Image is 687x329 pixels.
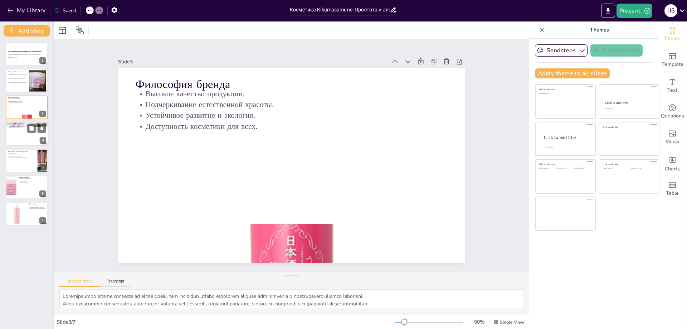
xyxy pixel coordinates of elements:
[603,168,625,169] div: Click to add text
[601,4,615,18] button: Export to PowerPoint
[8,126,46,127] p: Натуральные ингредиенты в составе.
[135,88,447,99] p: Высокое качество продукции.
[658,125,687,150] div: Add images, graphics, shapes or video
[658,99,687,125] div: Get real-time input from your audience
[57,25,68,36] div: Layout
[535,68,610,78] button: Apply theme to all slides
[666,189,679,197] span: Table
[631,168,653,169] div: Click to add text
[539,88,590,91] div: Click to add title
[5,122,48,146] div: https://cdn.sendsteps.com/images/logo/sendsteps_logo_white.pnghttps://cdn.sendsteps.com/images/lo...
[5,5,49,16] button: My Library
[8,76,27,79] p: Kikumasamune сочетает традиционные методы с современными технологиями.
[8,99,46,101] p: Подчеркивание естественной красоты.
[544,135,590,141] div: Click to add title
[39,190,46,197] div: 6
[38,124,46,133] button: Delete Slide
[135,76,447,92] p: Философия бренда
[6,149,48,173] div: https://cdn.sendsteps.com/images/logo/sendsteps_logo_white.pnghttps://cdn.sendsteps.com/images/lo...
[8,82,27,83] p: Использование натуральных ингредиентов.
[658,150,687,176] div: Add charts and graphs
[605,108,652,110] div: Click to add text
[18,176,46,179] p: Отзывы клиентов
[40,137,46,144] div: 4
[6,42,48,66] div: https://cdn.sendsteps.com/images/logo/sendsteps_logo_white.pnghttps://cdn.sendsteps.com/images/lo...
[39,111,46,117] div: 3
[8,156,35,158] p: Предпочтительный выбор для пользователей.
[665,165,680,173] span: Charts
[8,98,46,100] p: Высокое качество продукции.
[6,175,48,199] div: https://cdn.sendsteps.com/images/logo/sendsteps_logo_white.pnghttps://cdn.sendsteps.com/images/lo...
[135,99,447,110] p: Подчеркивание естественной красоты.
[29,207,46,208] p: Широкий ассортимент продукции.
[135,110,447,121] p: Устойчивое развитие и экология.
[590,44,643,57] button: Create theme
[29,205,46,207] p: Философия ухода за собой.
[603,125,654,128] div: Click to add title
[8,71,27,73] p: О бренде Kikumasamune
[8,129,46,130] p: Интенсивный уход за кожей.
[18,178,46,179] p: Улучшение состояния кожи.
[8,125,46,126] p: Разнообразие продукции.
[8,101,46,102] p: Устойчивое развитие и экология.
[8,102,46,103] p: Доступность косметики для всех.
[539,163,590,166] div: Click to add title
[658,21,687,47] div: Change the overall theme
[75,26,84,35] span: Position
[574,168,590,169] div: Click to add text
[100,279,132,287] button: Transcript
[557,168,573,169] div: Click to add text
[664,35,681,43] span: Theme
[8,97,46,99] p: Философия бренда
[59,279,100,287] button: Speaker Notes
[661,112,684,120] span: Questions
[29,209,46,211] p: Доступность и простота.
[8,154,35,155] p: Быстрая впитываемость.
[544,146,589,148] div: Click to add body
[39,84,46,91] div: 2
[18,179,46,180] p: Увлажнение и сияние кожи.
[8,79,27,82] p: Продукция бренда проходит строгий контроль качества.
[8,153,35,154] p: Легкая текстура.
[548,21,651,39] p: Themes
[8,127,46,129] p: Продукты для всех типов кожи.
[39,57,46,64] div: 1
[539,93,590,95] div: Click to add text
[535,44,588,57] button: Sendsteps
[29,203,46,205] p: Заключение
[8,51,42,53] strong: Косметика Kikumasamune: Простота и элегантность
[4,25,50,37] button: Add slide
[8,57,46,58] p: Generated with [URL]
[290,5,390,15] input: Insert title
[39,164,46,170] div: 5
[8,74,27,76] p: [PERSON_NAME] известен своей простотой и элегантностью.
[18,180,46,182] p: Приятный аромат.
[658,73,687,99] div: Add text boxes
[605,101,653,105] div: Click to add title
[6,96,48,119] div: https://cdn.sendsteps.com/images/logo/sendsteps_logo_white.pnghttps://cdn.sendsteps.com/images/lo...
[8,150,35,153] p: Уникальные качества продукции
[6,202,48,226] div: 7
[666,138,679,146] span: Media
[57,319,395,325] div: Slide 3 / 7
[39,217,46,224] div: 7
[471,319,488,325] div: 50 %
[664,4,677,17] div: H S
[8,123,46,125] p: Продукты Kikumasamune
[658,176,687,202] div: Add a table
[8,54,46,57] p: Презентация о [PERSON_NAME], его философии, продуктах и уникальных качествах, которые делают его ...
[662,61,683,68] span: Template
[27,124,36,133] button: Duplicate Slide
[29,208,46,209] p: Подчеркивание естественной красоты.
[135,121,447,131] p: Доступность косметики для всех.
[6,69,48,92] div: https://cdn.sendsteps.com/images/logo/sendsteps_logo_white.pnghttps://cdn.sendsteps.com/images/lo...
[54,7,76,14] div: Saved
[118,58,388,65] div: Slide 3
[603,163,654,166] div: Click to add title
[617,4,652,18] button: Present
[500,319,525,325] span: Single View
[539,168,555,169] div: Click to add text
[18,182,46,183] p: Легкость нанесения.
[667,86,677,94] span: Text
[664,4,677,18] button: H S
